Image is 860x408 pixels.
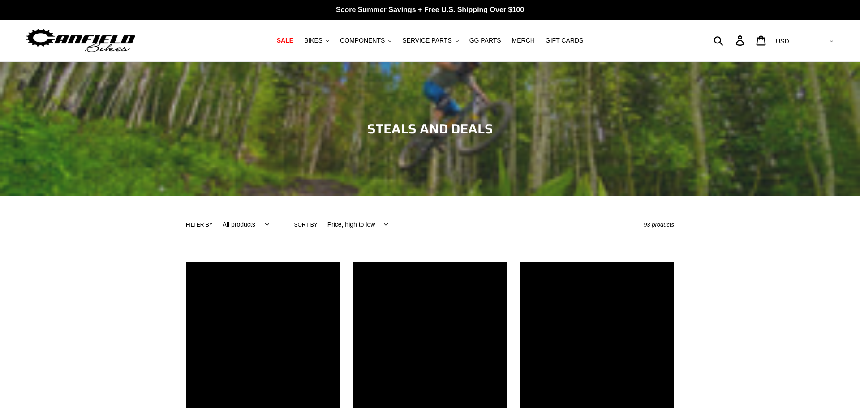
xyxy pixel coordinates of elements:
span: SALE [277,37,293,44]
button: SERVICE PARTS [398,34,463,47]
span: COMPONENTS [340,37,385,44]
span: SERVICE PARTS [402,37,451,44]
span: GIFT CARDS [546,37,584,44]
a: GG PARTS [465,34,506,47]
img: Canfield Bikes [25,26,137,55]
input: Search [718,30,741,50]
a: SALE [272,34,298,47]
a: MERCH [507,34,539,47]
span: STEALS AND DEALS [367,118,493,139]
label: Filter by [186,221,213,229]
span: 93 products [644,221,674,228]
label: Sort by [294,221,318,229]
button: BIKES [300,34,334,47]
button: COMPONENTS [335,34,396,47]
span: BIKES [304,37,322,44]
span: MERCH [512,37,535,44]
a: GIFT CARDS [541,34,588,47]
span: GG PARTS [469,37,501,44]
